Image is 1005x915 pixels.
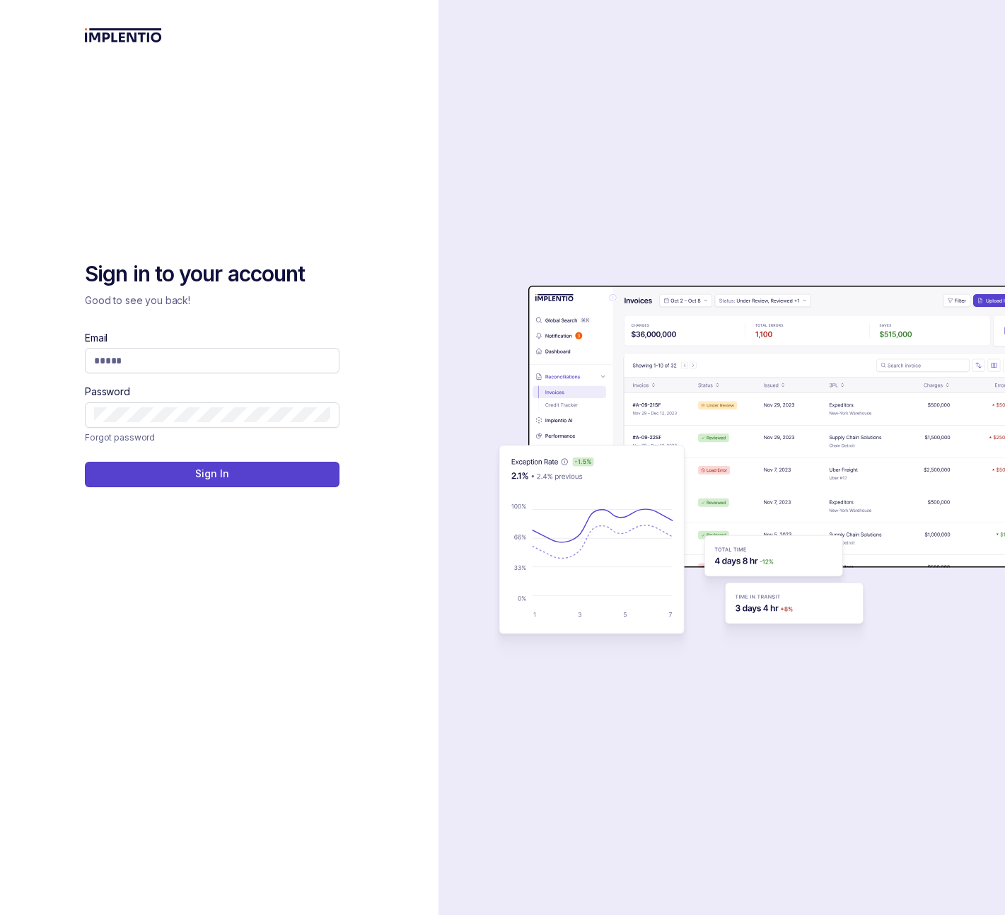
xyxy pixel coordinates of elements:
a: Link Forgot password [85,431,155,445]
p: Sign In [195,467,228,481]
p: Forgot password [85,431,155,445]
h2: Sign in to your account [85,260,339,289]
label: Password [85,385,130,399]
img: logo [85,28,162,42]
button: Sign In [85,462,339,487]
p: Good to see you back! [85,293,339,308]
label: Email [85,331,108,345]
